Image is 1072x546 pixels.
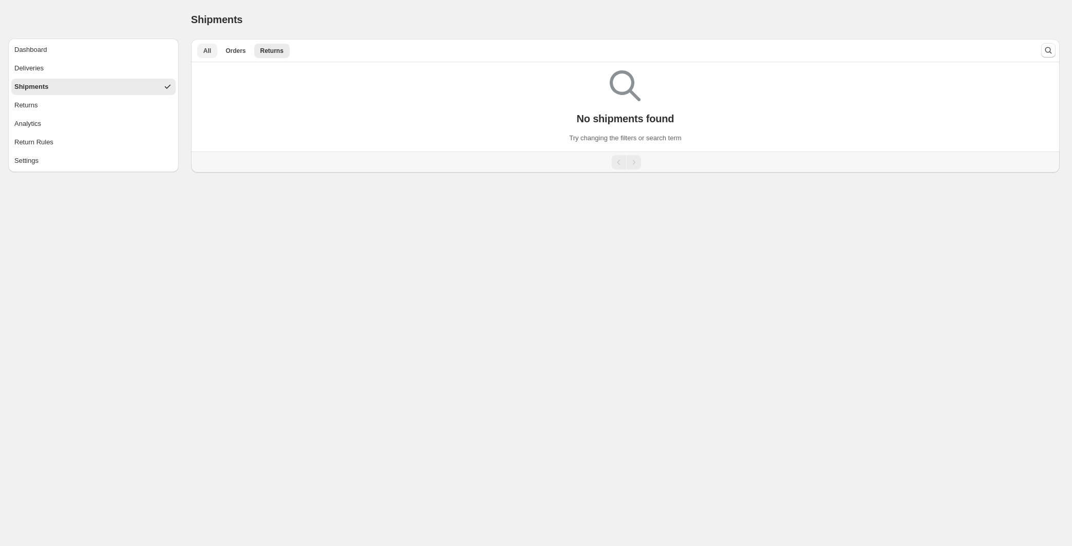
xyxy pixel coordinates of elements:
[14,82,48,92] div: Shipments
[577,112,674,125] p: No shipments found
[191,14,242,25] span: Shipments
[14,100,38,110] div: Returns
[14,156,39,166] div: Settings
[11,153,176,169] button: Settings
[11,42,176,58] button: Dashboard
[569,133,681,143] p: Try changing the filters or search term
[11,134,176,150] button: Return Rules
[14,137,53,147] div: Return Rules
[11,60,176,77] button: Deliveries
[225,47,246,55] span: Orders
[203,47,211,55] span: All
[11,116,176,132] button: Analytics
[14,45,47,55] div: Dashboard
[11,97,176,114] button: Returns
[260,47,284,55] span: Returns
[191,152,1060,173] nav: Pagination
[1041,43,1056,58] button: Search and filter results
[14,119,41,129] div: Analytics
[14,63,44,73] div: Deliveries
[610,70,641,101] img: Empty search results
[11,79,176,95] button: Shipments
